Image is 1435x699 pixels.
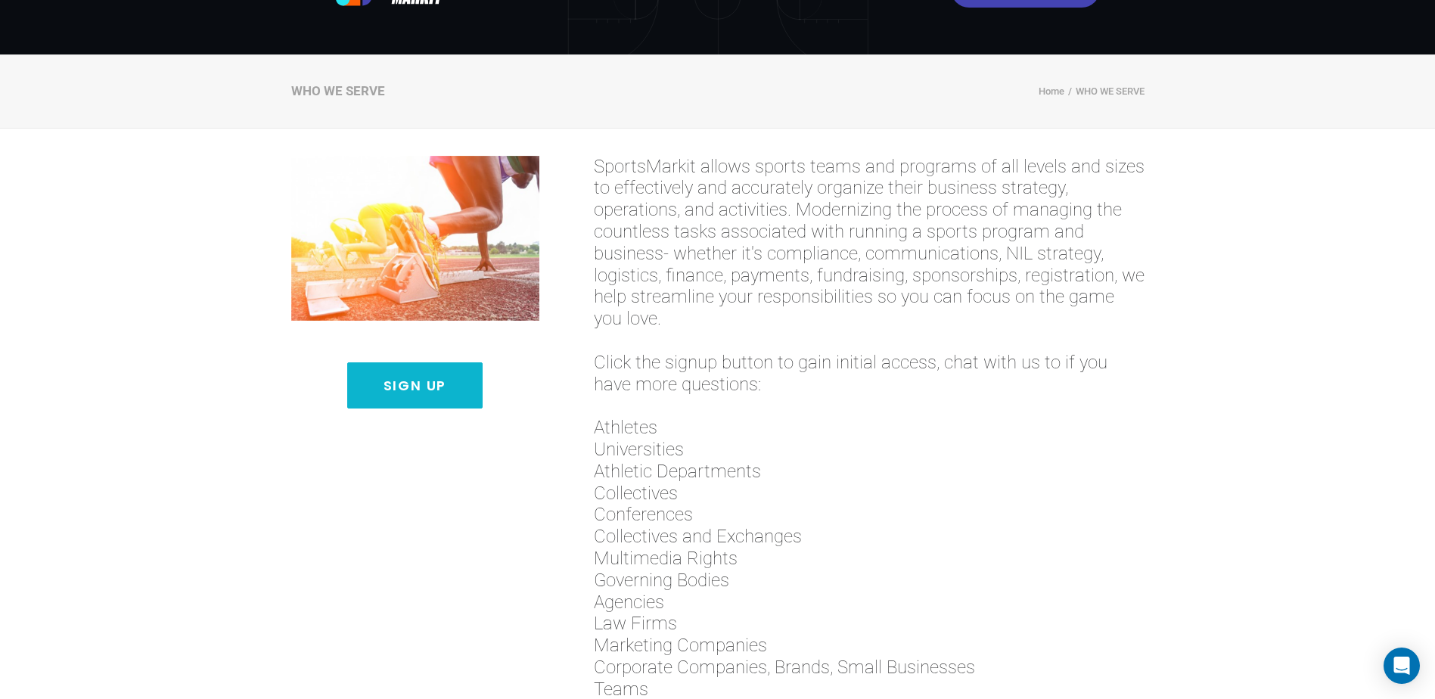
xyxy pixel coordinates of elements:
[594,461,1145,483] span: Athletic Departments
[291,82,385,99] div: WHO WE SERVE
[594,613,1145,635] span: Law Firms
[1384,648,1420,684] div: Open Intercom Messenger
[1064,83,1145,101] li: WHO WE SERVE
[594,657,1145,679] span: Corporate Companies, Brands, Small Businesses
[594,504,1145,526] span: Conferences
[594,483,1145,505] span: Collectives
[1039,85,1064,97] a: Home
[594,417,1145,439] span: Athletes
[594,548,1145,570] span: Multimedia Rights
[594,352,1145,396] span: Click the signup button to gain initial access, chat with us to if you have more questions:
[594,570,1145,592] span: Governing Bodies
[347,362,483,409] a: Sign Up
[594,635,1145,657] span: Marketing Companies
[594,156,1145,330] span: SportsMarkit allows sports teams and programs of all levels and sizes to effectively and accurate...
[594,526,1145,548] span: Collectives and Exchanges
[594,592,1145,614] span: Agencies
[594,439,1145,461] span: Universities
